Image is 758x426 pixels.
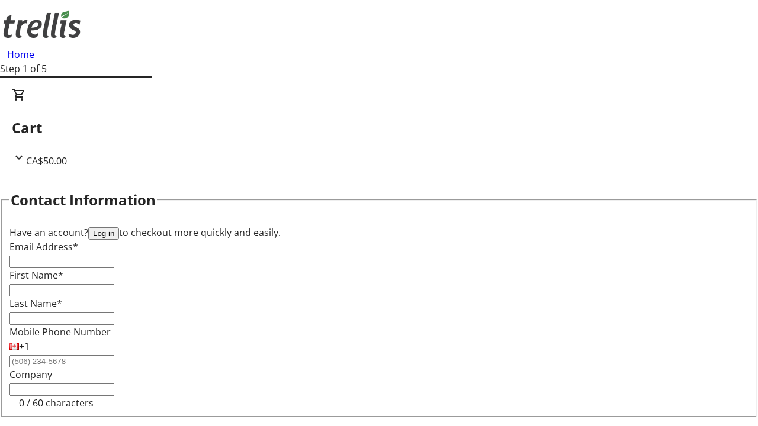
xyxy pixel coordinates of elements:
label: Last Name* [9,297,62,310]
div: CartCA$50.00 [12,88,746,168]
span: CA$50.00 [26,154,67,167]
h2: Contact Information [11,189,156,211]
label: First Name* [9,269,63,282]
button: Log in [88,227,119,240]
label: Mobile Phone Number [9,325,111,338]
label: Company [9,368,52,381]
h2: Cart [12,117,746,138]
tr-character-limit: 0 / 60 characters [19,396,94,409]
label: Email Address* [9,240,78,253]
div: Have an account? to checkout more quickly and easily. [9,225,749,240]
input: (506) 234-5678 [9,355,114,367]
